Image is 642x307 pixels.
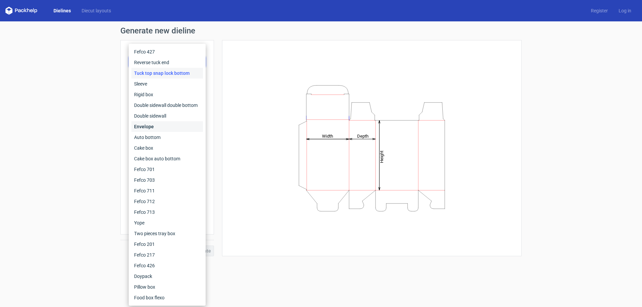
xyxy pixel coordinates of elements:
[131,89,203,100] div: Rigid box
[131,121,203,132] div: Envelope
[131,164,203,175] div: Fefco 701
[131,196,203,207] div: Fefco 712
[131,185,203,196] div: Fefco 711
[48,7,76,14] a: Dielines
[613,7,637,14] a: Log in
[131,292,203,303] div: Food box flexo
[131,239,203,250] div: Fefco 201
[322,133,333,138] tspan: Width
[379,150,384,163] tspan: Height
[131,143,203,153] div: Cake box
[131,46,203,57] div: Fefco 427
[120,27,522,35] h1: Generate new dieline
[357,133,368,138] tspan: Depth
[131,175,203,185] div: Fefco 703
[131,57,203,68] div: Reverse tuck end
[131,217,203,228] div: Yope
[131,111,203,121] div: Double sidewall
[76,7,116,14] a: Diecut layouts
[131,100,203,111] div: Double sidewall double bottom
[131,260,203,271] div: Fefco 426
[131,228,203,239] div: Two pieces tray box
[131,79,203,89] div: Sleeve
[131,132,203,143] div: Auto bottom
[131,153,203,164] div: Cake box auto bottom
[131,207,203,217] div: Fefco 713
[131,250,203,260] div: Fefco 217
[131,68,203,79] div: Tuck top snap lock bottom
[585,7,613,14] a: Register
[131,282,203,292] div: Pillow box
[131,271,203,282] div: Doypack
